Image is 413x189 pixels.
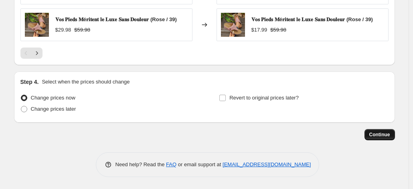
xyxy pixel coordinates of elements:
strike: $59.98 [74,26,90,34]
button: Continue [364,129,395,140]
span: Change prices later [31,106,76,112]
img: bef152d6-ec48-40e5-ae74-e272822b1a30_80x.webp [221,13,245,37]
span: Change prices now [31,95,75,101]
div: $17.99 [251,26,267,34]
p: Select when the prices should change [42,78,130,86]
span: Continue [369,131,390,138]
div: $29.98 [55,26,71,34]
img: bef152d6-ec48-40e5-ae74-e272822b1a30_80x.webp [25,13,49,37]
span: Revert to original prices later? [229,95,299,101]
a: [EMAIL_ADDRESS][DOMAIN_NAME] [223,161,311,167]
button: Next [31,48,43,59]
span: 𝐕𝐨𝐬 𝐏𝐢𝐞𝐝𝐬 𝐌é𝐫𝐢𝐭𝐞𝐧𝐭 𝐥𝐞 𝐋𝐮𝐱𝐞 𝐒𝐚𝐧𝐬 𝐃𝐨𝐮𝐥𝐞𝐮𝐫 (Rose / 39) [251,16,373,22]
strike: $59.98 [270,26,286,34]
nav: Pagination [20,48,43,59]
a: FAQ [166,161,176,167]
span: or email support at [176,161,223,167]
h2: Step 4. [20,78,39,86]
span: 𝐕𝐨𝐬 𝐏𝐢𝐞𝐝𝐬 𝐌é𝐫𝐢𝐭𝐞𝐧𝐭 𝐥𝐞 𝐋𝐮𝐱𝐞 𝐒𝐚𝐧𝐬 𝐃𝐨𝐮𝐥𝐞𝐮𝐫 (Rose / 39) [55,16,177,22]
span: Need help? Read the [115,161,166,167]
